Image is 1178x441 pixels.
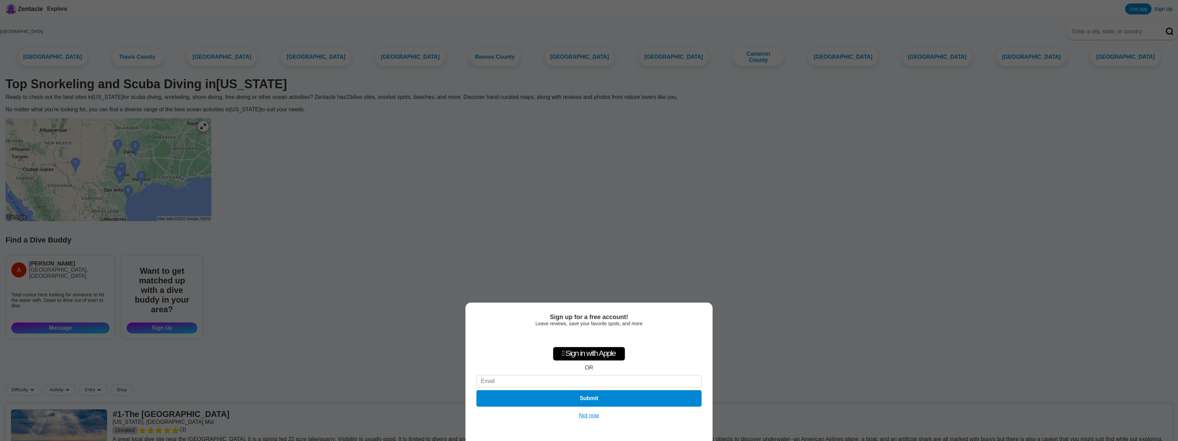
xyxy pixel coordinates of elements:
iframe: Sign in with Google Button [554,330,624,345]
iframe: Sign in with Google Dialog [1037,7,1171,100]
button: Submit [476,390,702,407]
button: Not now [577,412,601,419]
div: Sign up for a free account! [476,314,702,321]
div: Sign in with Apple [553,347,625,361]
div: OR [585,365,593,371]
div: Leave reviews, save your favorite spots, and more [476,321,702,326]
input: Email [476,375,702,387]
